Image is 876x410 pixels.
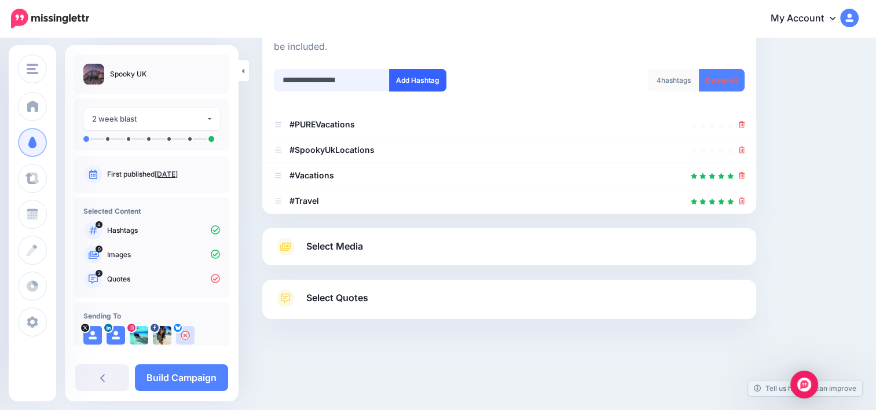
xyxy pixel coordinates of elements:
[107,250,220,260] p: Images
[107,169,220,180] p: First published
[83,207,220,215] h4: Selected Content
[759,5,859,33] a: My Account
[96,270,102,277] span: 2
[274,237,745,256] a: Select Media
[11,9,89,28] img: Missinglettr
[699,69,745,91] a: Delete All
[110,68,146,80] p: Spooky UK
[648,69,699,91] div: hashtags
[176,326,195,345] img: user_default_image.png
[306,290,368,306] span: Select Quotes
[790,371,818,398] div: Open Intercom Messenger
[83,326,102,345] img: user_default_image.png
[107,225,220,236] p: Hashtags
[389,69,446,91] button: Add Hashtag
[657,76,661,85] span: 4
[289,145,375,155] b: #SpookyUkLocations
[130,326,148,345] img: 65307149_513108102562212_2367582558503305216_n-bsa100037.jpg
[83,64,104,85] img: ca0a1131652fe5c38c283c2959cef22d_thumb.jpg
[107,326,125,345] img: user_default_image.png
[83,108,220,130] button: 2 week blast
[274,289,745,319] a: Select Quotes
[27,64,38,74] img: menu.png
[92,112,206,126] div: 2 week blast
[289,119,355,129] b: #PUREVacations
[748,380,862,396] a: Tell us how we can improve
[96,221,102,228] span: 4
[306,239,363,254] span: Select Media
[289,170,334,180] b: #Vacations
[289,196,319,206] b: #Travel
[155,170,178,178] a: [DATE]
[96,246,102,252] span: 0
[83,312,220,320] h4: Sending To
[153,326,171,345] img: 356244968_765863905540946_8296864197697887828_n-bsa149533.jpg
[107,274,220,284] p: Quotes
[274,9,745,214] div: Select Hashtags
